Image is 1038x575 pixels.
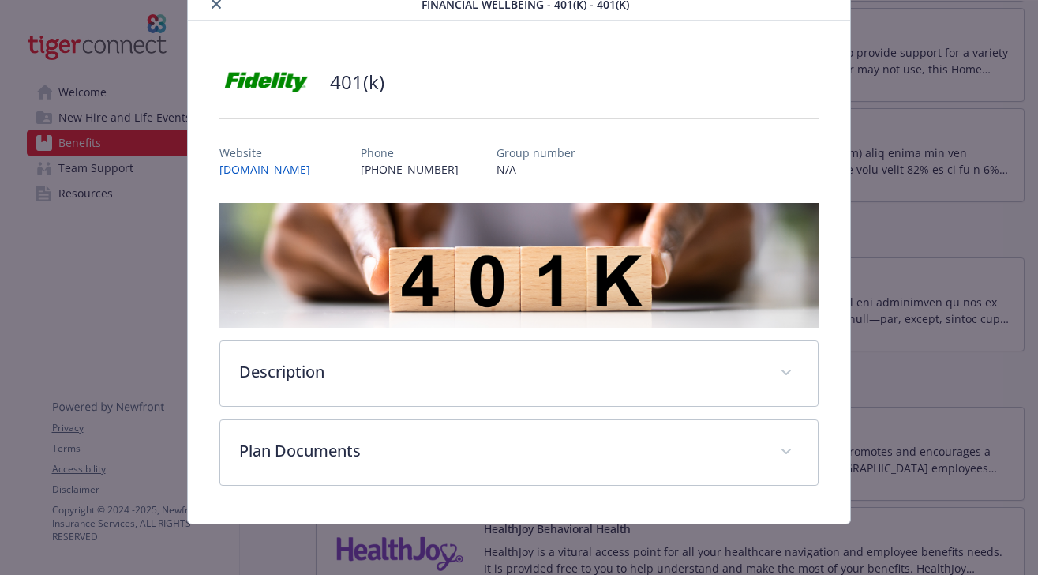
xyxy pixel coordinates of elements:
[361,161,459,178] p: [PHONE_NUMBER]
[330,69,384,96] h2: 401(k)
[220,420,819,485] div: Plan Documents
[497,145,575,161] p: Group number
[239,439,762,463] p: Plan Documents
[219,162,323,177] a: [DOMAIN_NAME]
[220,341,819,406] div: Description
[497,161,575,178] p: N/A
[219,203,819,328] img: banner
[361,145,459,161] p: Phone
[219,58,314,106] img: Fidelity Investments
[219,145,323,161] p: Website
[239,360,762,384] p: Description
